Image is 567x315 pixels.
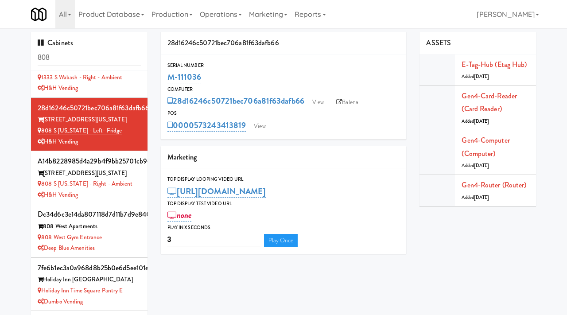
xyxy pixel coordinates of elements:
span: Added [462,162,489,169]
li: a14b8228985d4a29b4f9bb25701cb96d[STREET_ADDRESS][US_STATE] 808 S [US_STATE] - Right - AmbientH&H ... [31,151,148,204]
div: Top Display Looping Video Url [167,175,400,184]
div: Top Display Test Video Url [167,199,400,208]
a: 0000573243413819 [167,119,246,132]
a: E-tag-hub (Etag Hub) [462,59,527,70]
div: 28d16246c50721bec706a81f63dafb66 [38,101,141,115]
a: H&H Vending [38,84,78,92]
div: Play in X seconds [167,223,400,232]
a: M-111036 [167,71,202,83]
div: [STREET_ADDRESS][US_STATE] [38,114,141,125]
span: Marketing [167,152,197,162]
span: [DATE] [474,73,489,80]
span: [DATE] [474,118,489,124]
a: Play Once [264,234,298,247]
div: dc34d6c3e14da807118d7d11b7d9e840 [38,208,141,221]
div: 808 West Apartments [38,221,141,232]
a: Balena [332,96,363,109]
span: Added [462,73,489,80]
div: a14b8228985d4a29b4f9bb25701cb96d [38,155,141,168]
a: View [249,120,270,133]
div: 28d16246c50721bec706a81f63dafb66 [161,32,407,54]
a: Holiday Inn Time Square Pantry E [38,286,123,295]
a: Gen4-card-reader (Card Reader) [462,91,517,114]
div: 7fe6b1ec3a0a968d8b25b0e6d5ee101e [38,261,141,275]
li: 7fe6b1ec3a0a968d8b25b0e6d5ee101eHoliday Inn [GEOGRAPHIC_DATA] Holiday Inn Time Square Pantry EDum... [31,258,148,311]
li: e0d10d77288d33649e0808eb99fad114[STREET_ADDRESS] 1333 S Wabash - Right - AmbientH&H Vending [31,45,148,98]
a: 808 S [US_STATE] - Left- Fridge [38,126,122,135]
a: 808 S [US_STATE] - Right - Ambient [38,179,133,188]
a: Gen4-computer (Computer) [462,135,509,159]
span: [DATE] [474,194,489,201]
a: View [308,96,328,109]
a: Deep Blue Amenities [38,244,95,252]
a: 1333 S Wabash - Right - Ambient [38,73,122,82]
div: POS [167,109,400,118]
div: Holiday Inn [GEOGRAPHIC_DATA] [38,274,141,285]
span: Added [462,194,489,201]
div: [STREET_ADDRESS][US_STATE] [38,168,141,179]
a: [URL][DOMAIN_NAME] [167,185,266,198]
span: Added [462,118,489,124]
span: Cabinets [38,38,73,48]
div: Serial Number [167,61,400,70]
div: Computer [167,85,400,94]
input: Search cabinets [38,50,141,66]
span: [DATE] [474,162,489,169]
a: H&H Vending [38,191,78,199]
li: 28d16246c50721bec706a81f63dafb66[STREET_ADDRESS][US_STATE] 808 S [US_STATE] - Left- FridgeH&H Ven... [31,98,148,151]
a: Gen4-router (Router) [462,180,526,190]
a: none [167,209,192,222]
a: 808 West Gym Entrance [38,233,102,241]
a: 28d16246c50721bec706a81f63dafb66 [167,95,304,107]
a: H&H Vending [38,137,78,146]
img: Micromart [31,7,47,22]
li: dc34d6c3e14da807118d7d11b7d9e840808 West Apartments 808 West Gym EntranceDeep Blue Amenities [31,204,148,257]
a: Dumbo Vending [38,297,83,306]
span: ASSETS [426,38,451,48]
